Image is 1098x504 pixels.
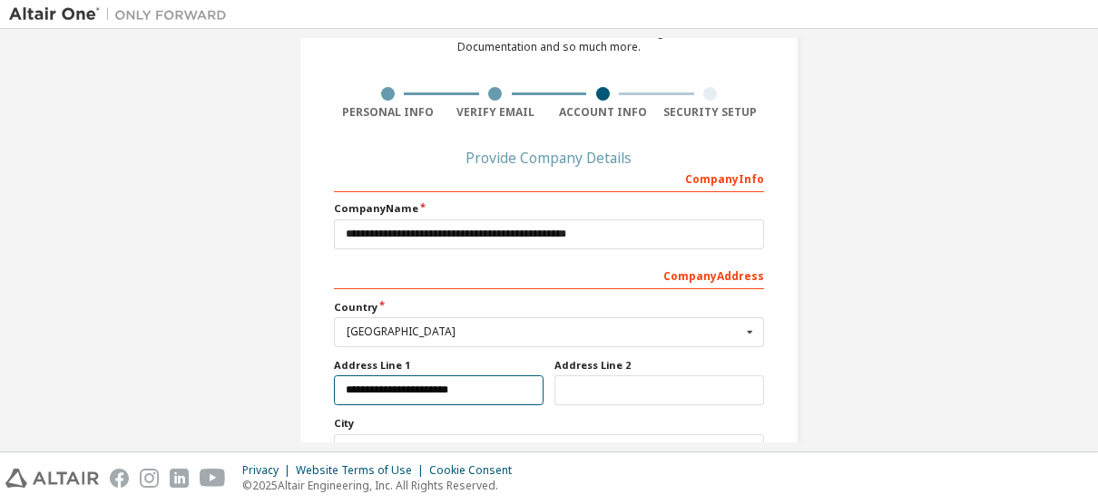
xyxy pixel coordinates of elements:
[296,463,429,478] div: Website Terms of Use
[334,416,764,431] label: City
[347,326,741,337] div: [GEOGRAPHIC_DATA]
[429,463,523,478] div: Cookie Consent
[242,478,523,493] p: © 2025 Altair Engineering, Inc. All Rights Reserved.
[657,105,765,120] div: Security Setup
[334,260,764,289] div: Company Address
[442,105,550,120] div: Verify Email
[554,358,764,373] label: Address Line 2
[334,152,764,163] div: Provide Company Details
[334,201,764,216] label: Company Name
[110,469,129,488] img: facebook.svg
[140,469,159,488] img: instagram.svg
[334,163,764,192] div: Company Info
[334,358,544,373] label: Address Line 1
[334,300,764,315] label: Country
[549,105,657,120] div: Account Info
[9,5,236,24] img: Altair One
[423,25,675,54] div: For Free Trials, Licenses, Downloads, Learning & Documentation and so much more.
[200,469,226,488] img: youtube.svg
[242,463,296,478] div: Privacy
[334,105,442,120] div: Personal Info
[5,469,99,488] img: altair_logo.svg
[170,469,189,488] img: linkedin.svg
